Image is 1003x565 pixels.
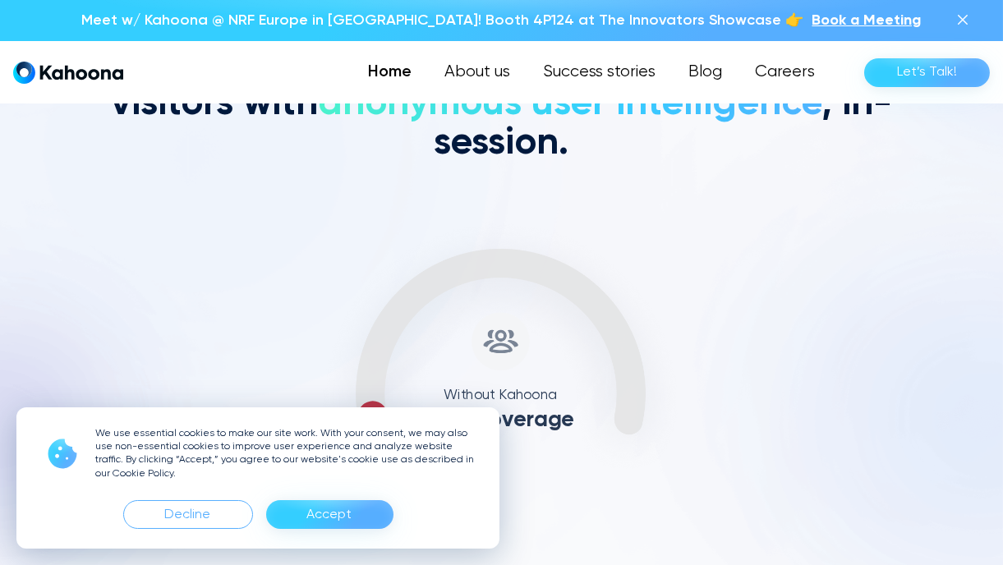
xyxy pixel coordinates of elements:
p: Meet w/ Kahoona @ NRF Europe in [GEOGRAPHIC_DATA]! Booth 4P124 at The Innovators Showcase 👉 [81,10,803,31]
a: home [13,61,123,85]
span: Book a Meeting [812,13,921,28]
h2: Capture the full value of of your website visitors with , in-session. [50,45,953,163]
a: Success stories [527,56,672,89]
a: Book a Meeting [812,10,921,31]
a: Careers [738,56,831,89]
a: Let’s Talk! [864,58,990,87]
div: Decline [123,500,253,529]
a: Blog [672,56,738,89]
a: Home [352,56,428,89]
div: Decline [165,502,211,528]
div: Let’s Talk! [897,59,957,85]
p: We use essential cookies to make our site work. With your consent, we may also use non-essential ... [95,427,480,480]
div: Accept [307,502,352,528]
div: Accept [266,500,393,529]
a: About us [428,56,527,89]
span: anonymous user intelligence [318,85,821,122]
